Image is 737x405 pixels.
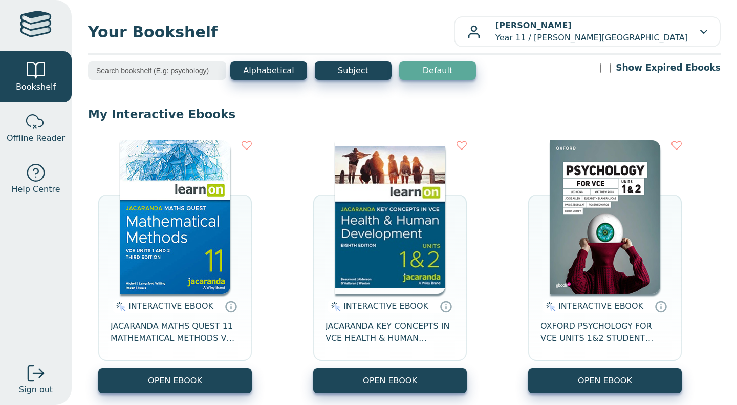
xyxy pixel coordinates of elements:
b: [PERSON_NAME] [495,20,572,30]
button: Subject [315,61,392,80]
img: interactive.svg [328,301,341,313]
img: 3d45537d-a581-493a-8efc-3c839325a1f6.jpg [120,140,230,294]
span: JACARANDA MATHS QUEST 11 MATHEMATICAL METHODS VCE UNITS 1&2 3E LEARNON [111,320,240,345]
span: OXFORD PSYCHOLOGY FOR VCE UNITS 1&2 STUDENT OBOOK PRO [540,320,669,345]
button: OPEN EBOOK [313,368,467,393]
button: [PERSON_NAME]Year 11 / [PERSON_NAME][GEOGRAPHIC_DATA] [454,16,721,47]
span: Your Bookshelf [88,20,454,44]
span: INTERACTIVE EBOOK [558,301,643,311]
span: Help Centre [11,183,60,196]
p: My Interactive Ebooks [88,106,721,122]
input: Search bookshelf (E.g: psychology) [88,61,226,80]
a: Interactive eBooks are accessed online via the publisher’s portal. They contain interactive resou... [225,300,237,312]
img: interactive.svg [113,301,126,313]
label: Show Expired Ebooks [616,61,721,74]
a: Interactive eBooks are accessed online via the publisher’s portal. They contain interactive resou... [440,300,452,312]
button: Alphabetical [230,61,307,80]
span: INTERACTIVE EBOOK [343,301,428,311]
button: OPEN EBOOK [98,368,252,393]
span: JACARANDA KEY CONCEPTS IN VCE HEALTH & HUMAN DEVELOPMENT UNITS 1&2 LEARNON EBOOK 8E [326,320,454,345]
a: Interactive eBooks are accessed online via the publisher’s portal. They contain interactive resou... [655,300,667,312]
button: Default [399,61,476,80]
span: Offline Reader [7,132,65,144]
span: Bookshelf [16,81,56,93]
img: 36020c22-4016-41bf-a5ab-d5d4a816ac4e.png [550,140,660,294]
img: db0c0c84-88f5-4982-b677-c50e1668d4a0.jpg [335,140,445,294]
span: INTERACTIVE EBOOK [128,301,213,311]
button: OPEN EBOOK [528,368,682,393]
img: interactive.svg [543,301,556,313]
p: Year 11 / [PERSON_NAME][GEOGRAPHIC_DATA] [495,19,688,44]
span: Sign out [19,383,53,396]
